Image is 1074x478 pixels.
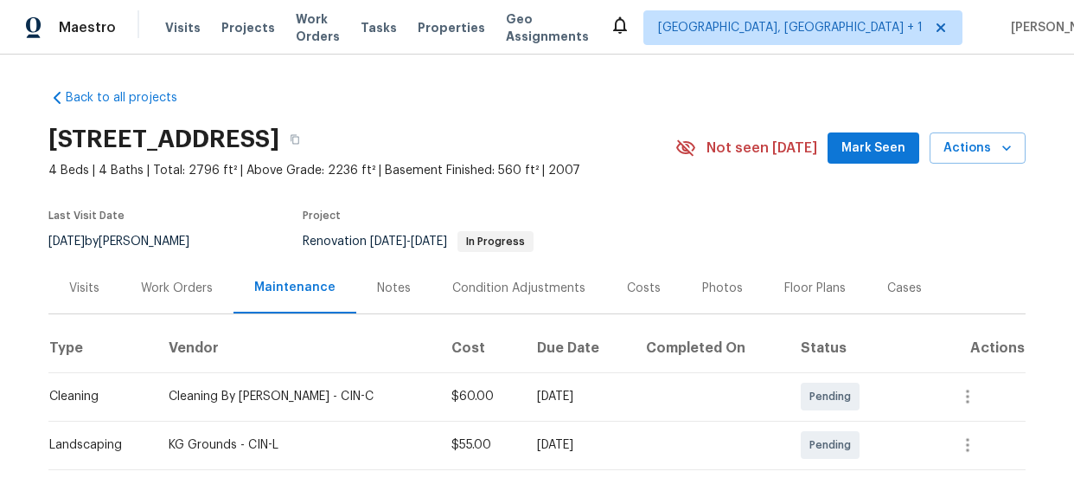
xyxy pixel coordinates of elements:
[828,132,919,165] button: Mark Seen
[296,10,340,45] span: Work Orders
[48,131,279,148] h2: [STREET_ADDRESS]
[48,210,125,221] span: Last Visit Date
[451,436,509,454] div: $55.00
[627,280,661,297] div: Costs
[141,280,213,297] div: Work Orders
[169,388,424,405] div: Cleaning By [PERSON_NAME] - CIN-C
[169,436,424,454] div: KG Grounds - CIN-L
[809,388,858,405] span: Pending
[165,19,201,36] span: Visits
[537,436,619,454] div: [DATE]
[452,280,585,297] div: Condition Adjustments
[459,236,532,247] span: In Progress
[841,138,905,159] span: Mark Seen
[809,436,858,454] span: Pending
[658,19,923,36] span: [GEOGRAPHIC_DATA], [GEOGRAPHIC_DATA] + 1
[632,324,787,372] th: Completed On
[451,388,509,405] div: $60.00
[377,280,411,297] div: Notes
[370,236,406,248] span: [DATE]
[279,124,310,155] button: Copy Address
[48,89,214,107] a: Back to all projects
[303,236,534,248] span: Renovation
[49,436,141,454] div: Landscaping
[706,139,817,157] span: Not seen [DATE]
[943,138,1012,159] span: Actions
[48,162,675,179] span: 4 Beds | 4 Baths | Total: 2796 ft² | Above Grade: 2236 ft² | Basement Finished: 560 ft² | 2007
[303,210,341,221] span: Project
[930,132,1026,165] button: Actions
[361,22,397,34] span: Tasks
[155,324,438,372] th: Vendor
[787,324,933,372] th: Status
[523,324,633,372] th: Due Date
[48,324,155,372] th: Type
[48,231,210,252] div: by [PERSON_NAME]
[254,279,336,296] div: Maintenance
[537,388,619,405] div: [DATE]
[221,19,275,36] span: Projects
[69,280,99,297] div: Visits
[370,236,447,248] span: -
[506,10,589,45] span: Geo Assignments
[59,19,116,36] span: Maestro
[702,280,743,297] div: Photos
[784,280,846,297] div: Floor Plans
[49,388,141,405] div: Cleaning
[933,324,1026,372] th: Actions
[418,19,485,36] span: Properties
[438,324,523,372] th: Cost
[411,236,447,248] span: [DATE]
[48,236,85,248] span: [DATE]
[887,280,922,297] div: Cases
